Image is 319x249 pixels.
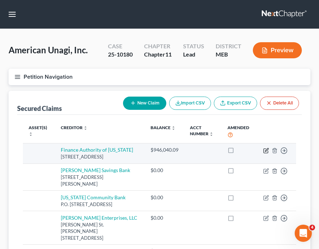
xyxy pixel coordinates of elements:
div: MEB [216,50,241,59]
a: Asset(s) unfold_more [29,125,47,136]
div: Status [183,42,204,50]
i: unfold_more [29,132,33,136]
div: $946,040.09 [151,146,178,153]
div: $0.00 [151,194,178,201]
div: $0.00 [151,214,178,221]
a: [PERSON_NAME] Enterprises, LLC [61,215,137,221]
button: Preview [253,42,302,58]
div: Lead [183,50,204,59]
div: Chapter [144,42,172,50]
i: unfold_more [171,126,176,130]
a: Acct Number unfold_more [190,125,214,136]
span: 4 [309,225,315,230]
div: 25-10180 [108,50,133,59]
span: American Unagi, Inc. [9,45,88,55]
div: District [216,42,241,50]
div: Case [108,42,133,50]
span: 11 [165,51,172,58]
iframe: Intercom live chat [295,225,312,242]
button: Delete All [260,97,299,110]
a: Creditor unfold_more [61,125,88,130]
a: Export CSV [214,97,257,110]
button: New Claim [123,97,166,110]
i: unfold_more [209,132,214,136]
a: [US_STATE] Community Bank [61,194,126,200]
i: unfold_more [83,126,88,130]
div: [STREET_ADDRESS] [61,153,139,160]
div: Secured Claims [17,104,62,113]
th: Amended [222,121,257,143]
div: Chapter [144,50,172,59]
div: [STREET_ADDRESS][PERSON_NAME] [61,174,139,187]
div: [PERSON_NAME] St. [PERSON_NAME] [STREET_ADDRESS] [61,221,139,241]
a: Finance Authority of [US_STATE] [61,147,133,153]
a: [PERSON_NAME] Savings Bank [61,167,130,173]
button: Import CSV [169,97,211,110]
div: P.O. [STREET_ADDRESS] [61,201,139,208]
a: Balance unfold_more [151,125,176,130]
div: $0.00 [151,167,178,174]
button: Petition Navigation [9,69,310,85]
